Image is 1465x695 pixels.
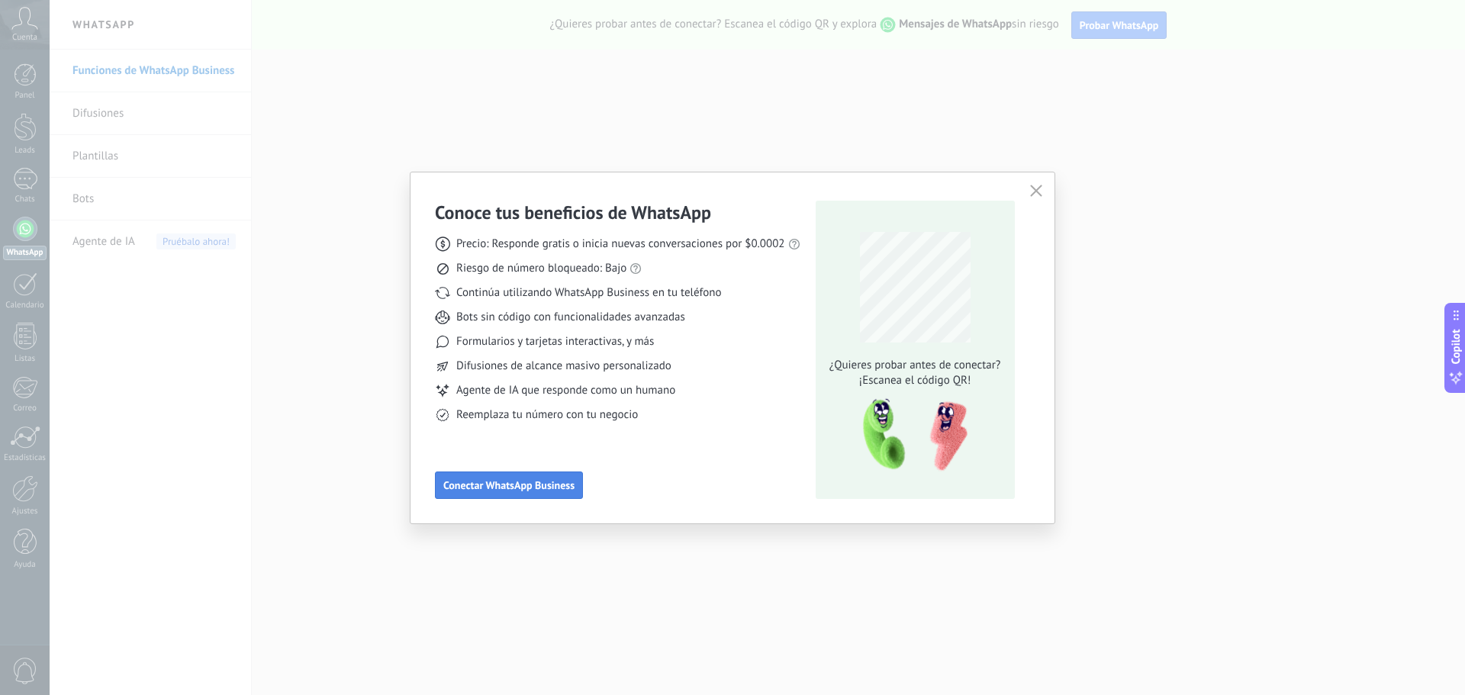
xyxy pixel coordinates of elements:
[456,285,721,301] span: Continúa utilizando WhatsApp Business en tu teléfono
[435,471,583,499] button: Conectar WhatsApp Business
[456,359,671,374] span: Difusiones de alcance masivo personalizado
[825,373,1005,388] span: ¡Escanea el código QR!
[443,480,575,491] span: Conectar WhatsApp Business
[456,236,785,252] span: Precio: Responde gratis o inicia nuevas conversaciones por $0.0002
[456,407,638,423] span: Reemplaza tu número con tu negocio
[825,358,1005,373] span: ¿Quieres probar antes de conectar?
[456,261,626,276] span: Riesgo de número bloqueado: Bajo
[435,201,711,224] h3: Conoce tus beneficios de WhatsApp
[850,394,971,476] img: qr-pic-1x.png
[456,334,654,349] span: Formularios y tarjetas interactivas, y más
[456,383,675,398] span: Agente de IA que responde como un humano
[1448,329,1463,364] span: Copilot
[456,310,685,325] span: Bots sin código con funcionalidades avanzadas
